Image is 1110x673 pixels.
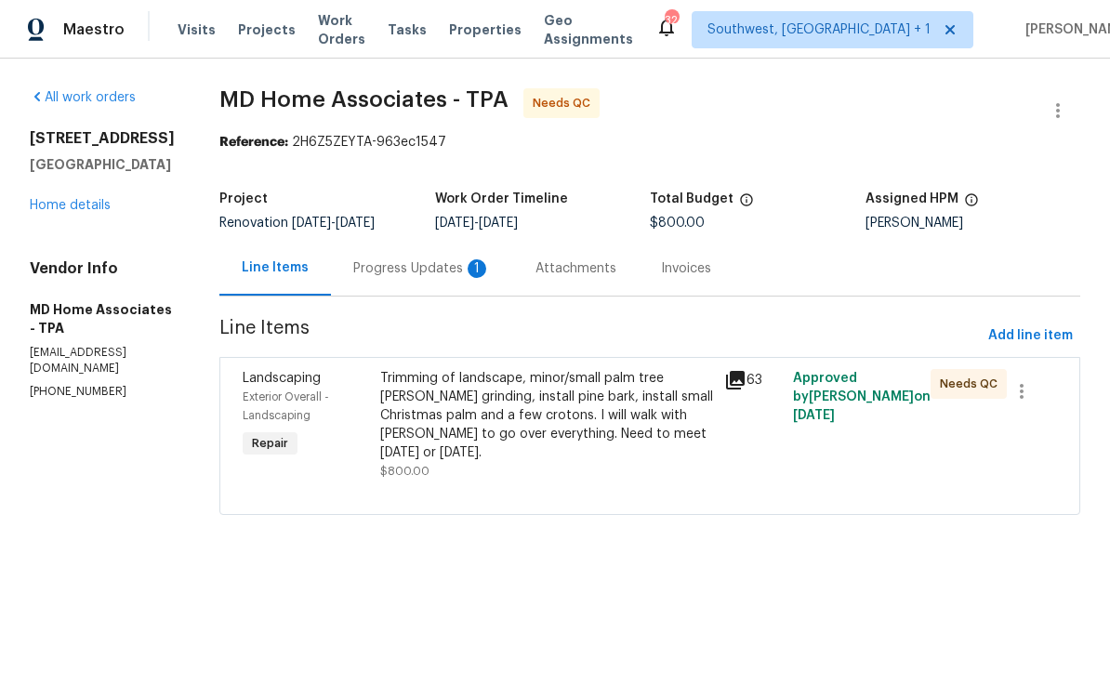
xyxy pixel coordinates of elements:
[468,259,486,278] div: 1
[665,11,678,30] div: 32
[388,23,427,36] span: Tasks
[964,192,979,217] span: The hpm assigned to this work order.
[219,133,1080,152] div: 2H6Z5ZEYTA-963ec1547
[988,324,1073,348] span: Add line item
[219,319,981,353] span: Line Items
[707,20,931,39] span: Southwest, [GEOGRAPHIC_DATA] + 1
[793,372,931,422] span: Approved by [PERSON_NAME] on
[724,369,782,391] div: 63
[30,259,175,278] h4: Vendor Info
[353,259,491,278] div: Progress Updates
[30,91,136,104] a: All work orders
[380,369,713,462] div: Trimming of landscape, minor/small palm tree [PERSON_NAME] grinding, install pine bark, install s...
[30,199,111,212] a: Home details
[981,319,1080,353] button: Add line item
[219,192,268,205] h5: Project
[238,20,296,39] span: Projects
[292,217,331,230] span: [DATE]
[30,300,175,337] h5: MD Home Associates - TPA
[435,192,568,205] h5: Work Order Timeline
[650,217,705,230] span: $800.00
[243,372,321,385] span: Landscaping
[178,20,216,39] span: Visits
[63,20,125,39] span: Maestro
[30,384,175,400] p: [PHONE_NUMBER]
[793,409,835,422] span: [DATE]
[242,258,309,277] div: Line Items
[535,259,616,278] div: Attachments
[336,217,375,230] span: [DATE]
[479,217,518,230] span: [DATE]
[219,217,375,230] span: Renovation
[435,217,518,230] span: -
[219,136,288,149] b: Reference:
[244,434,296,453] span: Repair
[243,391,329,421] span: Exterior Overall - Landscaping
[318,11,365,48] span: Work Orders
[739,192,754,217] span: The total cost of line items that have been proposed by Opendoor. This sum includes line items th...
[940,375,1005,393] span: Needs QC
[435,217,474,230] span: [DATE]
[866,217,1081,230] div: [PERSON_NAME]
[219,88,509,111] span: MD Home Associates - TPA
[30,129,175,148] h2: [STREET_ADDRESS]
[533,94,598,112] span: Needs QC
[544,11,633,48] span: Geo Assignments
[292,217,375,230] span: -
[650,192,733,205] h5: Total Budget
[30,155,175,174] h5: [GEOGRAPHIC_DATA]
[449,20,522,39] span: Properties
[380,466,429,477] span: $800.00
[866,192,958,205] h5: Assigned HPM
[30,345,175,376] p: [EMAIL_ADDRESS][DOMAIN_NAME]
[661,259,711,278] div: Invoices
